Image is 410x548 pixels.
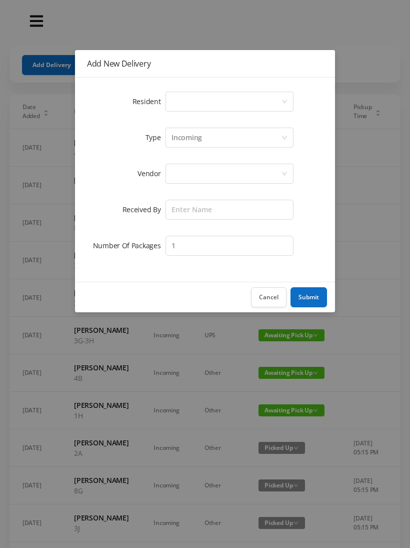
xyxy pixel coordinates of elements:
[137,169,165,178] label: Vendor
[290,287,327,307] button: Submit
[87,90,323,258] form: Add New Delivery
[93,241,166,250] label: Number Of Packages
[145,133,166,142] label: Type
[251,287,286,307] button: Cancel
[132,97,166,106] label: Resident
[281,99,287,106] i: icon: down
[87,58,323,69] div: Add New Delivery
[165,200,293,220] input: Enter Name
[122,205,166,214] label: Received By
[281,171,287,178] i: icon: down
[171,128,202,147] div: Incoming
[281,135,287,142] i: icon: down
